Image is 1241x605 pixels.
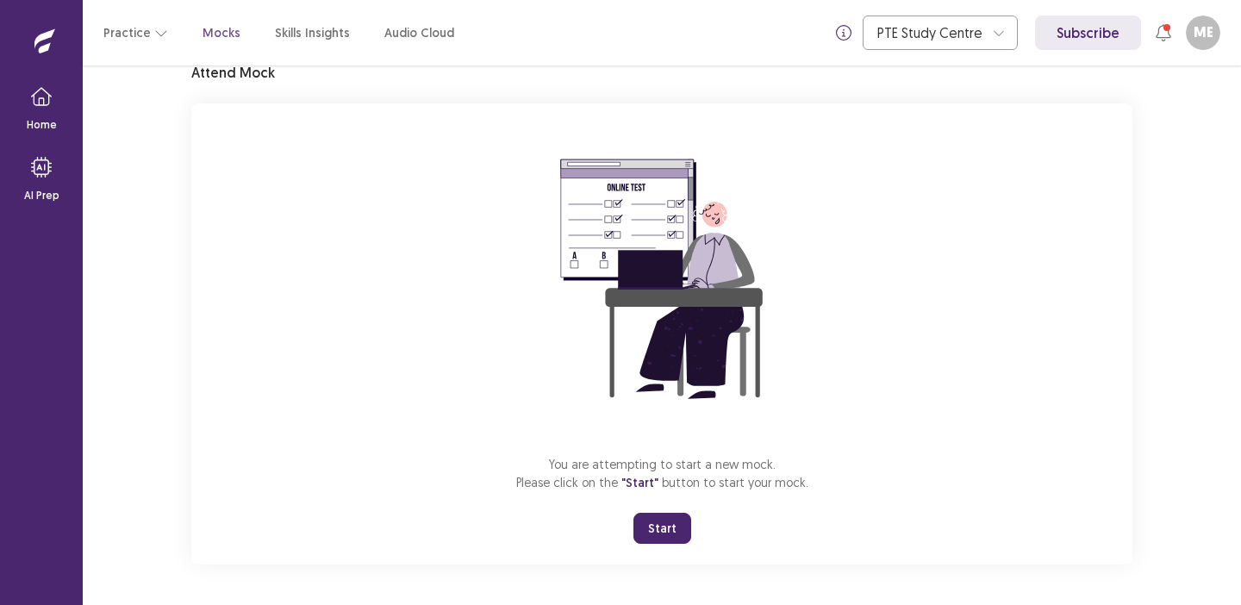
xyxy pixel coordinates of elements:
a: Mocks [203,24,240,42]
p: Home [27,117,57,133]
a: Skills Insights [275,24,350,42]
a: Subscribe [1035,16,1141,50]
button: Start [633,513,691,544]
button: Practice [103,17,168,48]
span: "Start" [621,475,658,490]
p: Attend Mock [191,62,275,83]
a: Audio Cloud [384,24,454,42]
button: info [828,17,859,48]
div: PTE Study Centre [877,16,984,49]
p: AI Prep [24,188,59,203]
p: You are attempting to start a new mock. Please click on the button to start your mock. [516,455,808,492]
img: attend-mock [507,124,817,434]
button: ME [1186,16,1220,50]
